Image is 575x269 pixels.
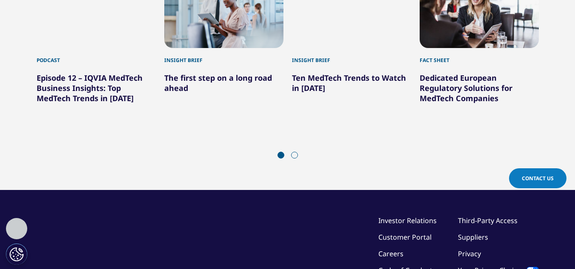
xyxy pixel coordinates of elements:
[378,232,432,242] a: Customer Portal
[292,48,411,64] div: Insight Brief
[378,216,437,225] a: Investor Relations
[37,73,143,103] a: Episode 12 – IQVIA MedTech Business Insights: Top MedTech Trends in [DATE]
[164,73,272,93] a: The first step on a long road ahead
[292,73,406,93] a: Ten MedTech Trends to Watch in [DATE]
[378,249,403,258] a: Careers
[164,48,283,64] div: Insight Brief
[509,168,566,188] a: Contact Us
[458,232,488,242] a: Suppliers
[458,216,518,225] a: Third-Party Access
[420,73,512,103] a: Dedicated European Regulatory Solutions for MedTech Companies
[301,152,312,160] div: Next slide
[263,152,274,160] div: Previous slide
[522,175,554,182] span: Contact Us
[6,244,27,265] button: Cookie Settings
[458,249,481,258] a: Privacy
[37,48,156,64] div: Podcast
[420,48,539,64] div: Fact Sheet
